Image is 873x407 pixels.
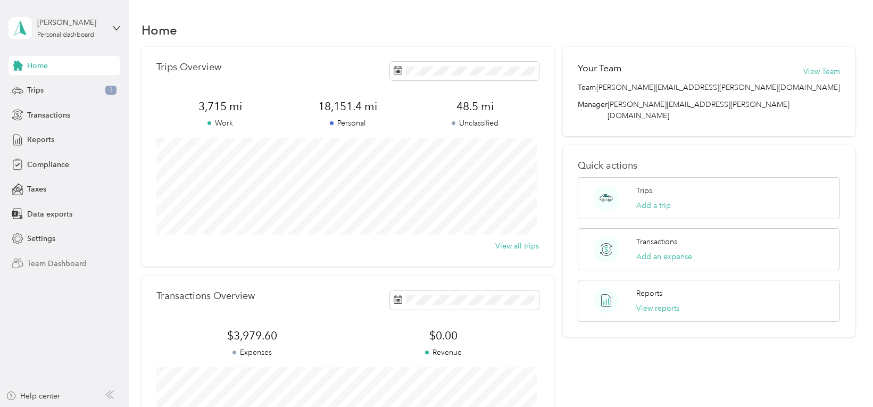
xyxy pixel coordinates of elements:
button: View all trips [495,240,539,252]
div: [PERSON_NAME] [37,17,104,28]
button: Add a trip [636,200,671,211]
p: Trips Overview [156,62,221,73]
span: Team Dashboard [27,258,87,269]
button: Add an expense [636,251,692,262]
span: 18,151.4 mi [284,99,412,114]
button: Help center [6,391,60,402]
p: Work [156,118,284,129]
span: Reports [27,134,54,145]
p: Trips [636,185,652,196]
span: [PERSON_NAME][EMAIL_ADDRESS][PERSON_NAME][DOMAIN_NAME] [596,82,840,93]
span: $3,979.60 [156,328,347,343]
span: 1 [105,86,117,95]
button: View reports [636,303,679,314]
iframe: Everlance-gr Chat Button Frame [813,347,873,407]
p: Personal [284,118,412,129]
p: Transactions Overview [156,290,255,302]
span: 3,715 mi [156,99,284,114]
p: Transactions [636,236,677,247]
span: Team [578,82,596,93]
div: Personal dashboard [37,32,94,38]
span: [PERSON_NAME][EMAIL_ADDRESS][PERSON_NAME][DOMAIN_NAME] [608,100,789,120]
p: Revenue [347,347,538,358]
p: Expenses [156,347,347,358]
span: Home [27,60,48,71]
span: Data exports [27,209,72,220]
span: Manager [578,99,608,121]
span: Transactions [27,110,70,121]
span: Compliance [27,159,69,170]
button: View Team [803,66,840,77]
h2: Your Team [578,62,621,75]
h1: Home [142,24,177,36]
p: Reports [636,288,662,299]
span: Settings [27,233,55,244]
span: 48.5 mi [411,99,539,114]
span: Taxes [27,184,46,195]
p: Unclassified [411,118,539,129]
span: $0.00 [347,328,538,343]
p: Quick actions [578,160,839,171]
span: Trips [27,85,44,96]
